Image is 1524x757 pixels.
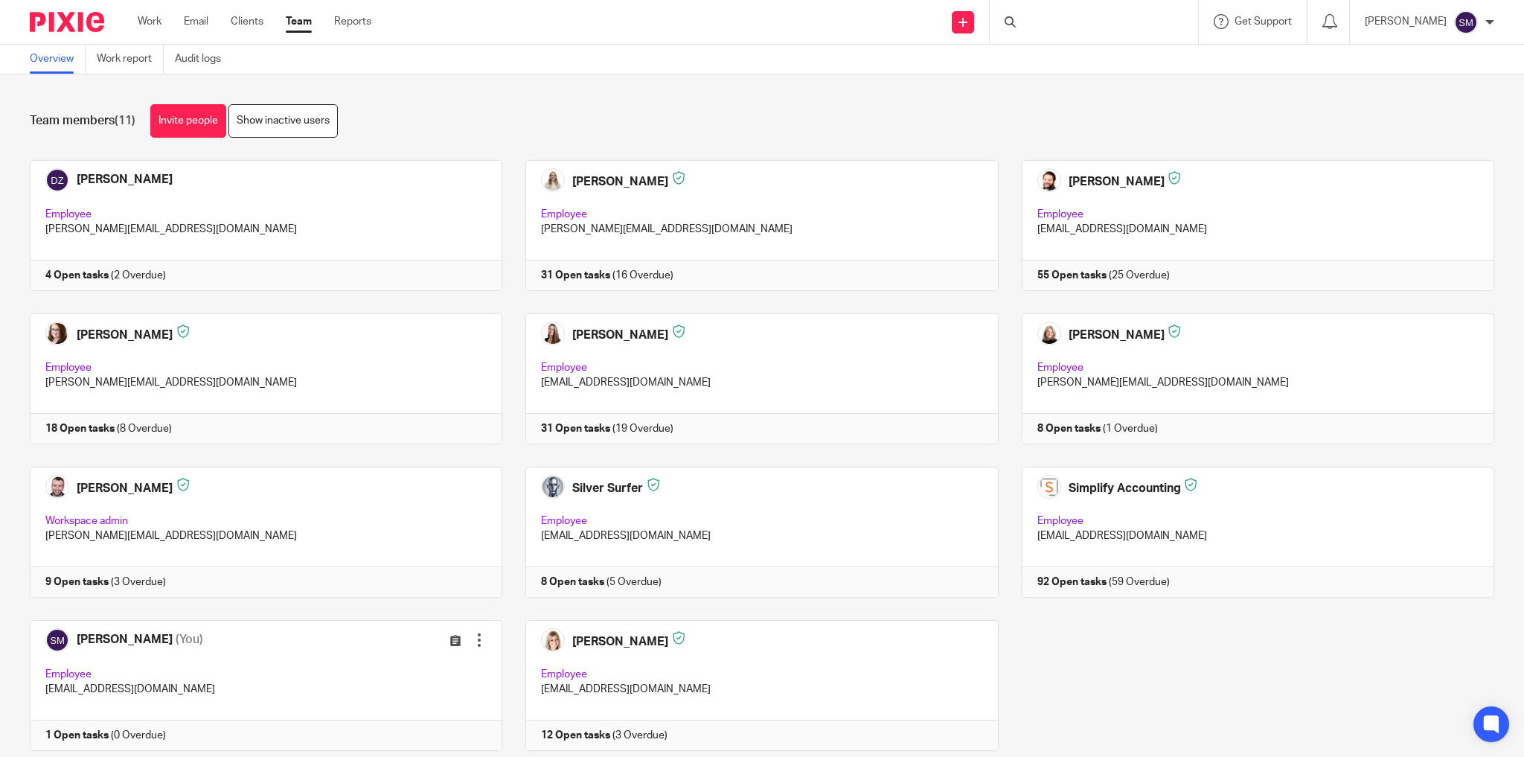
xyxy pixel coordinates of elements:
[30,12,104,32] img: Pixie
[1454,10,1478,34] img: svg%3E
[231,14,263,29] a: Clients
[30,113,135,129] h1: Team members
[286,14,312,29] a: Team
[150,104,226,138] a: Invite people
[228,104,338,138] a: Show inactive users
[1235,16,1292,27] span: Get Support
[115,115,135,127] span: (11)
[175,45,232,74] a: Audit logs
[1365,14,1447,29] p: [PERSON_NAME]
[30,45,86,74] a: Overview
[138,14,161,29] a: Work
[334,14,371,29] a: Reports
[184,14,208,29] a: Email
[97,45,164,74] a: Work report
